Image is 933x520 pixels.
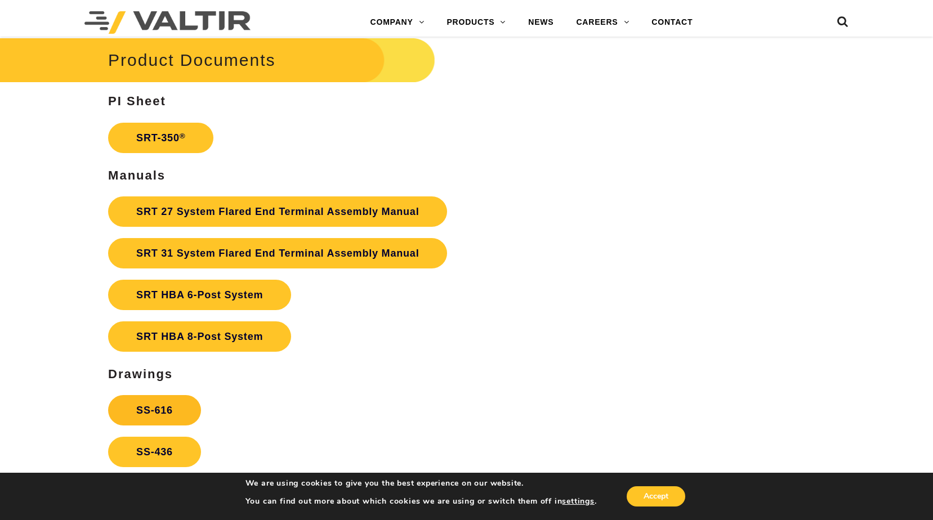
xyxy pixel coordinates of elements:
strong: PI Sheet [108,94,166,108]
button: Accept [627,486,685,506]
strong: SRT HBA 6-Post System [136,289,263,301]
button: settings [562,496,594,506]
a: CONTACT [640,11,704,34]
a: PRODUCTS [435,11,517,34]
a: SRT-350® [108,123,213,153]
a: NEWS [517,11,565,34]
p: We are using cookies to give you the best experience on our website. [245,478,597,488]
strong: Drawings [108,367,173,381]
p: You can find out more about which cookies we are using or switch them off in . [245,496,597,506]
img: Valtir [84,11,251,34]
a: COMPANY [359,11,436,34]
a: SRT HBA 6-Post System [108,280,291,310]
a: SRT HBA 8-Post System [108,321,291,352]
strong: Manuals [108,168,166,182]
a: CAREERS [565,11,640,34]
a: SRT 27 System Flared End Terminal Assembly Manual [108,196,447,227]
a: SS-436 [108,437,201,467]
sup: ® [180,132,186,140]
a: SS-616 [108,395,201,425]
a: SRT 31 System Flared End Terminal Assembly Manual [108,238,447,268]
